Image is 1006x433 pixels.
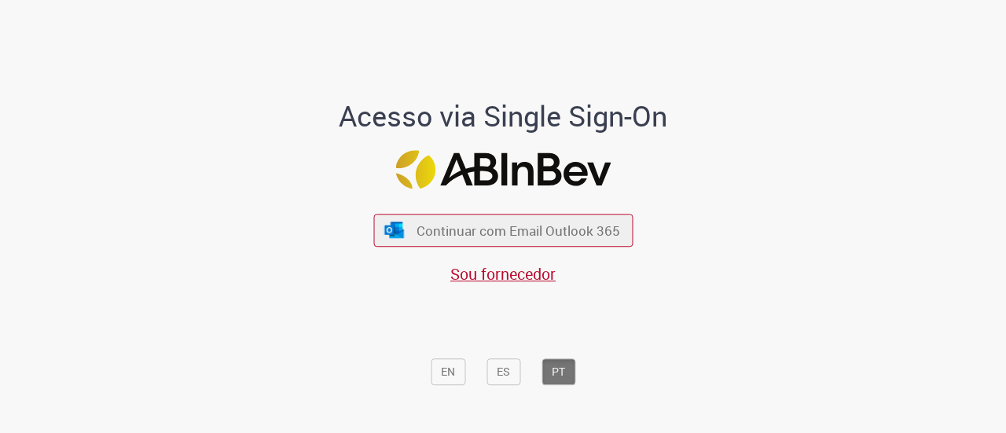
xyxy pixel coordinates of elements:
button: EN [431,358,465,385]
a: Sou fornecedor [450,263,556,284]
h1: Acesso via Single Sign-On [285,101,721,132]
button: ES [486,358,520,385]
img: ícone Azure/Microsoft 360 [384,222,406,238]
img: Logo ABInBev [395,150,611,189]
span: Continuar com Email Outlook 365 [417,222,620,240]
button: ícone Azure/Microsoft 360 Continuar com Email Outlook 365 [373,215,633,247]
button: PT [542,358,575,385]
